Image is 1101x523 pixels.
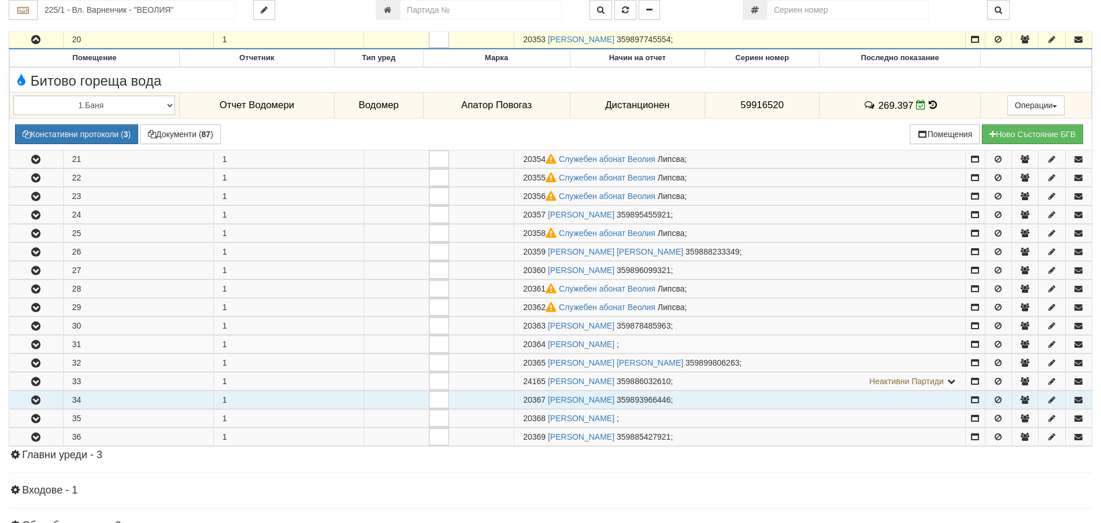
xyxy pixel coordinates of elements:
button: Констативни протоколи (3) [15,124,138,144]
td: ; [514,187,966,205]
td: 28 [63,280,213,298]
span: Партида № [523,35,546,44]
td: 21 [63,150,213,168]
td: 22 [63,169,213,187]
button: Помещения [910,124,980,144]
span: История на показанията [929,100,937,111]
td: 1 [213,187,364,205]
b: 87 [202,130,211,139]
b: 3 [124,130,128,139]
td: 1 [213,224,364,242]
td: 1 [213,150,364,168]
td: 30 [63,317,213,335]
td: ; [514,169,966,187]
td: Водомер [334,92,423,119]
th: Последно показание [820,50,981,67]
span: Липсва [658,191,685,201]
td: 25 [63,224,213,242]
span: Липсва [658,303,685,312]
span: Партида № [523,395,546,404]
a: [PERSON_NAME] [PERSON_NAME] [548,247,683,256]
span: Партида № [523,432,546,441]
span: Партида № [523,321,546,330]
td: 27 [63,261,213,279]
span: Битово гореща вода [13,73,161,89]
span: Партида № [523,414,546,423]
td: ; [514,373,966,391]
span: Партида № [523,340,546,349]
td: 32 [63,354,213,372]
td: 33 [63,373,213,391]
span: Липсва [658,229,685,238]
a: [PERSON_NAME] [PERSON_NAME] [548,358,683,367]
span: 359895455921 [617,210,670,219]
td: 1 [213,336,364,353]
td: 1 [213,169,364,187]
td: 23 [63,187,213,205]
td: 36 [63,428,213,446]
i: Редакция Отчет към 02/09/2025 [916,100,926,110]
span: 269.397 [878,100,914,111]
a: [PERSON_NAME] [548,340,614,349]
span: Отчет Водомери [220,100,294,111]
h4: Входове - 1 [9,485,1092,496]
td: 1 [213,373,364,391]
td: 20 [63,31,213,49]
td: Дистанционен [570,92,705,119]
h4: Главни уреди - 3 [9,450,1092,461]
a: Служебен абонат Веолия [559,173,655,182]
th: Отчетник [179,50,334,67]
span: Партида № [523,173,559,182]
span: 359888233349 [685,247,739,256]
td: 1 [213,299,364,316]
td: 1 [213,317,364,335]
a: [PERSON_NAME] [548,266,614,275]
td: 1 [213,31,364,49]
span: 59916520 [740,100,784,111]
td: 1 [213,410,364,428]
span: Партида № [523,229,559,238]
a: Служебен абонат Веолия [559,229,655,238]
td: ; [514,354,966,372]
span: Липсва [658,154,685,164]
td: 1 [213,354,364,372]
th: Тип уред [334,50,423,67]
span: Партида № [523,210,546,219]
a: [PERSON_NAME] [548,432,614,441]
a: [PERSON_NAME] [548,210,614,219]
span: 359899806263 [685,358,739,367]
a: [PERSON_NAME] [548,395,614,404]
a: [PERSON_NAME] [548,414,614,423]
td: 1 [213,243,364,261]
a: [PERSON_NAME] [548,321,614,330]
span: Партида № [523,284,559,293]
td: 1 [213,261,364,279]
td: ; [514,261,966,279]
span: 359886032610 [617,377,670,386]
th: Начин на отчет [570,50,705,67]
a: Служебен абонат Веолия [559,191,655,201]
td: ; [514,336,966,353]
td: 31 [63,336,213,353]
span: Липсва [658,173,685,182]
span: 359885427921 [617,432,670,441]
td: ; [514,31,966,49]
a: Служебен абонат Веолия [559,154,655,164]
span: Партида № [523,266,546,275]
td: ; [514,280,966,298]
td: 1 [213,391,364,409]
td: ; [514,206,966,224]
td: 35 [63,410,213,428]
td: 34 [63,391,213,409]
td: ; [514,299,966,316]
span: Партида № [523,154,559,164]
a: Служебен абонат Веолия [559,284,655,293]
td: ; [514,243,966,261]
span: Партида № [523,377,546,386]
td: 26 [63,243,213,261]
button: Документи (87) [140,124,221,144]
span: История на забележките [863,100,878,111]
td: ; [514,428,966,446]
a: Служебен абонат Веолия [559,303,655,312]
th: Сериен номер [705,50,820,67]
